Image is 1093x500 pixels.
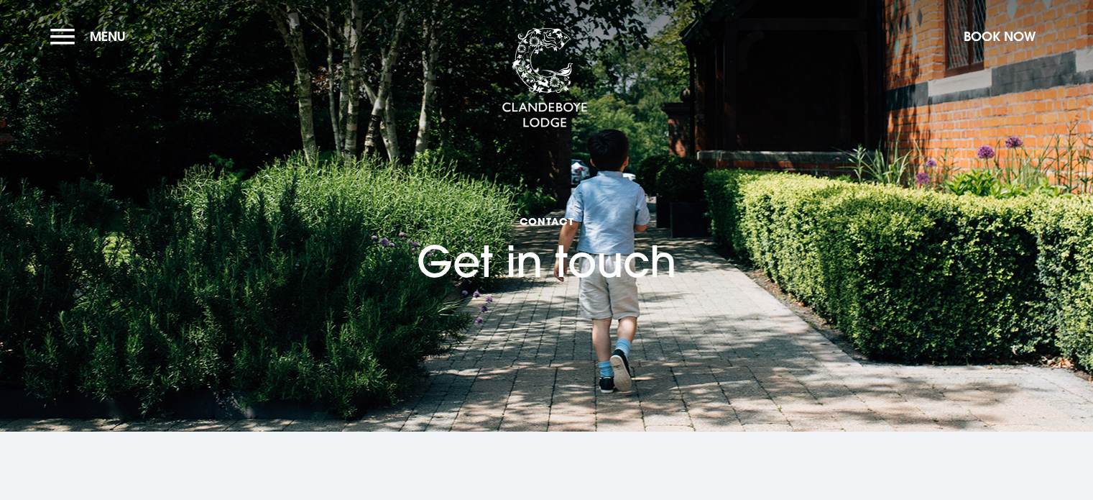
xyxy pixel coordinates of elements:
span: Contact [417,214,676,228]
span: Menu [90,28,126,45]
h1: Get in touch [417,152,676,287]
button: Book Now [956,21,1043,52]
button: Menu [50,21,133,52]
img: Clandeboye Lodge [502,28,588,129]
